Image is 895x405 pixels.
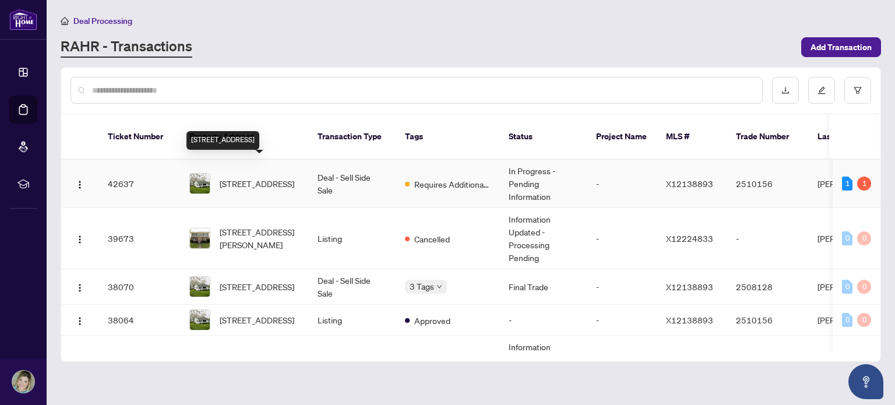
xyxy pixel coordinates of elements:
span: [STREET_ADDRESS][PERSON_NAME] [220,226,299,251]
div: 0 [857,231,871,245]
img: Profile Icon [12,371,34,393]
button: Logo [71,277,89,296]
img: thumbnail-img [190,310,210,330]
button: edit [808,77,835,104]
td: 2510156 [727,305,808,336]
th: Project Name [587,114,657,160]
th: Property Address [180,114,308,160]
th: MLS # [657,114,727,160]
td: Listing [308,208,396,269]
img: Logo [75,235,84,244]
span: [STREET_ADDRESS] [220,280,294,293]
img: Logo [75,316,84,326]
td: Information Updated - Processing Pending [499,208,587,269]
button: Logo [71,174,89,193]
span: X12138893 [666,281,713,292]
button: Logo [71,311,89,329]
td: - [587,269,657,305]
td: Information Updated - Processing Pending [499,336,587,397]
td: - [499,305,587,336]
button: filter [844,77,871,104]
div: 0 [842,231,852,245]
td: 42637 [98,160,180,208]
img: thumbnail-img [190,174,210,193]
th: Trade Number [727,114,808,160]
th: Status [499,114,587,160]
td: 2508128 [727,269,808,305]
td: Final Trade [499,269,587,305]
div: 0 [857,313,871,327]
span: [STREET_ADDRESS] [220,177,294,190]
span: 3 Tags [410,280,434,293]
span: [STREET_ADDRESS] [220,314,294,326]
td: 38064 [98,305,180,336]
span: Deal Processing [73,16,132,26]
button: Add Transaction [801,37,881,57]
span: download [781,86,790,94]
span: Approved [414,314,450,327]
span: X12138893 [666,178,713,189]
span: down [436,284,442,290]
th: Ticket Number [98,114,180,160]
span: filter [854,86,862,94]
span: home [61,17,69,25]
td: Deal - Sell Side Sale [308,269,396,305]
div: [STREET_ADDRESS] [186,131,259,150]
button: download [772,77,799,104]
span: Add Transaction [811,38,872,57]
td: - [727,208,808,269]
td: 32429 [98,336,180,397]
td: In Progress - Pending Information [499,160,587,208]
div: 0 [842,280,852,294]
div: 0 [842,313,852,327]
a: RAHR - Transactions [61,37,192,58]
td: 2510156 [727,160,808,208]
span: Cancelled [414,233,450,245]
img: thumbnail-img [190,277,210,297]
div: 1 [842,177,852,191]
button: Open asap [848,364,883,399]
span: edit [818,86,826,94]
span: X12138893 [666,315,713,325]
td: Listing [308,336,396,397]
td: - [587,208,657,269]
td: - [587,160,657,208]
td: Listing [308,305,396,336]
span: Requires Additional Docs [414,178,490,191]
th: Tags [396,114,499,160]
td: 39673 [98,208,180,269]
td: - [587,336,657,397]
td: 38070 [98,269,180,305]
img: thumbnail-img [190,228,210,248]
span: X12224833 [666,233,713,244]
div: 1 [857,177,871,191]
button: Logo [71,229,89,248]
img: Logo [75,180,84,189]
td: Deal - Sell Side Sale [308,160,396,208]
th: Transaction Type [308,114,396,160]
td: - [587,305,657,336]
img: Logo [75,283,84,293]
div: 0 [857,280,871,294]
td: - [727,336,808,397]
img: logo [9,9,37,30]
